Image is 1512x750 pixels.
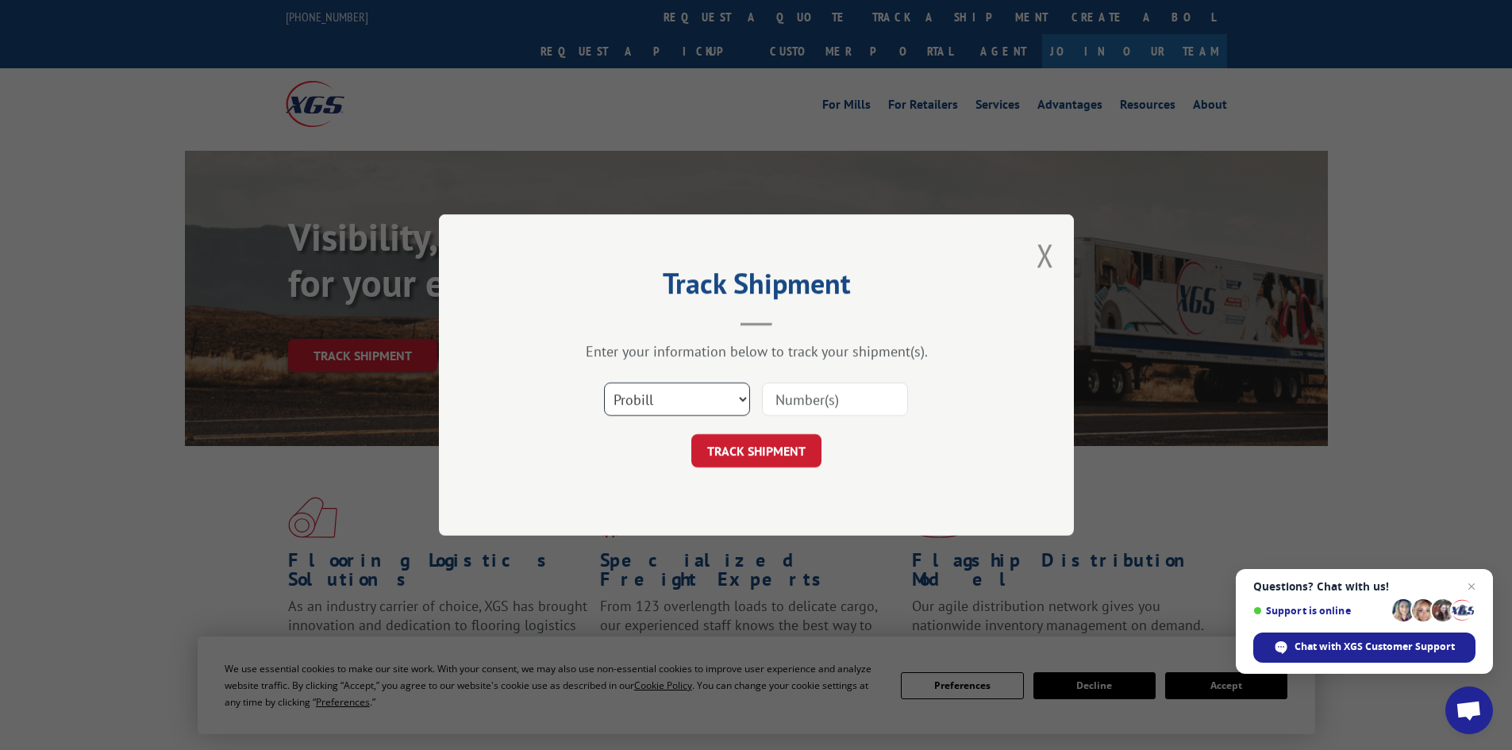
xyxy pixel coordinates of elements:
[518,342,995,360] div: Enter your information below to track your shipment(s).
[1462,577,1481,596] span: Close chat
[1253,580,1475,593] span: Questions? Chat with us!
[1037,234,1054,276] button: Close modal
[762,383,908,416] input: Number(s)
[1445,687,1493,734] div: Open chat
[1253,605,1387,617] span: Support is online
[691,434,821,467] button: TRACK SHIPMENT
[1295,640,1455,654] span: Chat with XGS Customer Support
[1253,633,1475,663] div: Chat with XGS Customer Support
[518,272,995,302] h2: Track Shipment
